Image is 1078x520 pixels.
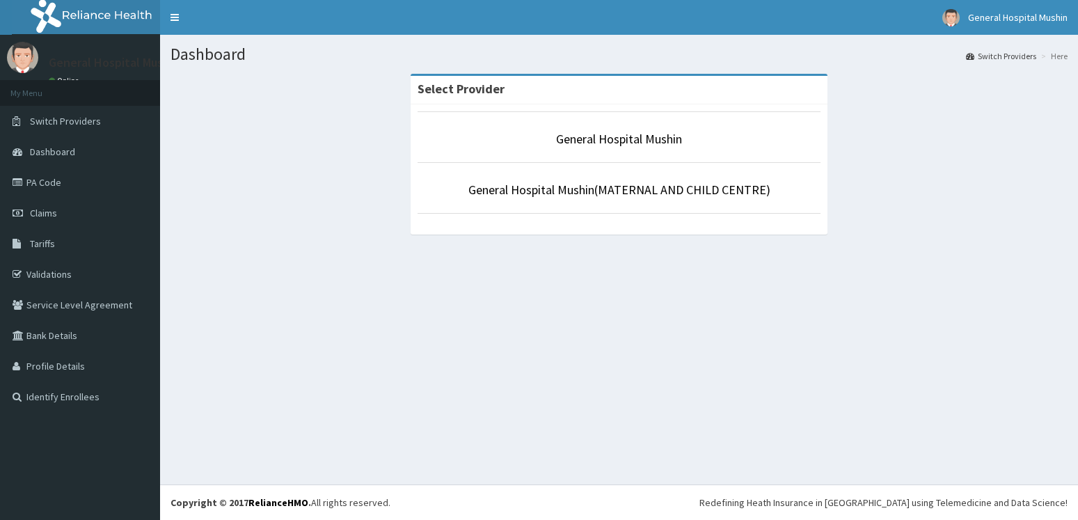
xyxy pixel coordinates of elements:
[30,145,75,158] span: Dashboard
[942,9,960,26] img: User Image
[160,484,1078,520] footer: All rights reserved.
[966,50,1036,62] a: Switch Providers
[968,11,1068,24] span: General Hospital Mushin
[171,496,311,509] strong: Copyright © 2017 .
[699,496,1068,510] div: Redefining Heath Insurance in [GEOGRAPHIC_DATA] using Telemedicine and Data Science!
[171,45,1068,63] h1: Dashboard
[248,496,308,509] a: RelianceHMO
[1038,50,1068,62] li: Here
[49,76,82,86] a: Online
[418,81,505,97] strong: Select Provider
[468,182,770,198] a: General Hospital Mushin(MATERNAL AND CHILD CENTRE)
[30,207,57,219] span: Claims
[30,237,55,250] span: Tariffs
[30,115,101,127] span: Switch Providers
[7,42,38,73] img: User Image
[556,131,682,147] a: General Hospital Mushin
[49,56,180,69] p: General Hospital Mushin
